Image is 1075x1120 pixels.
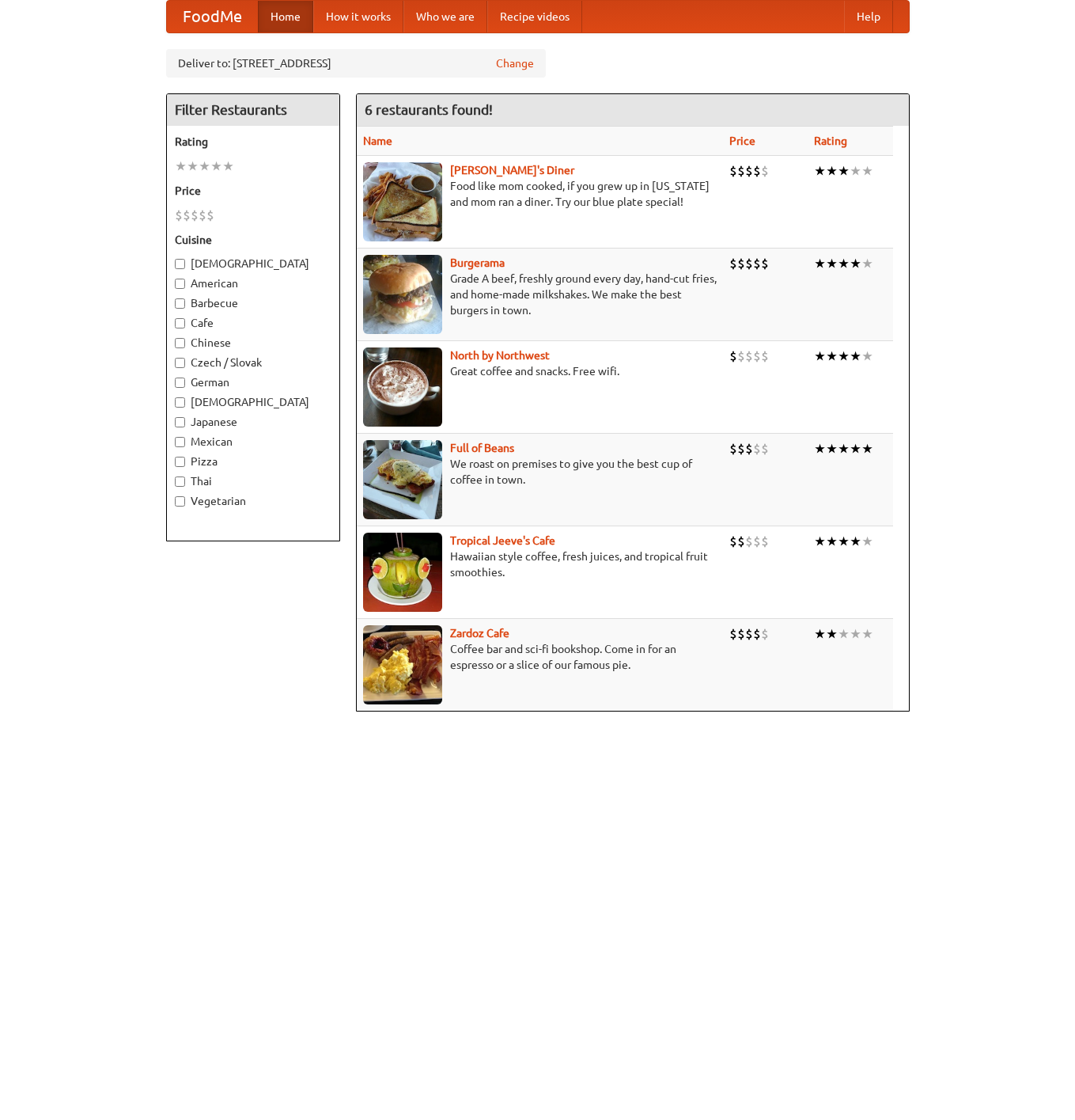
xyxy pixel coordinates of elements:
[206,207,214,224] li: $
[838,533,850,550] li: ★
[761,347,769,365] li: $
[861,625,873,643] li: ★
[729,625,737,643] li: $
[814,440,826,457] li: ★
[167,1,258,32] a: FoodMe
[826,440,838,457] li: ★
[450,442,514,454] a: Full of Beans
[729,162,737,180] li: $
[175,434,331,450] label: Mexican
[745,533,753,550] li: $
[729,347,737,365] li: $
[175,183,331,199] h5: Price
[838,625,850,643] li: ★
[363,549,717,580] p: Hawaiian style coffee, fresh juices, and tropical fruit smoothies.
[737,533,745,550] li: $
[761,255,769,272] li: $
[199,158,210,175] li: ★
[175,496,185,507] input: Vegetarian
[175,457,185,467] input: Pizza
[175,207,183,224] li: $
[826,162,838,180] li: ★
[814,533,826,550] li: ★
[175,279,185,289] input: American
[861,440,873,457] li: ★
[175,318,185,328] input: Cafe
[761,533,769,550] li: $
[403,1,487,32] a: Who we are
[745,347,753,365] li: $
[745,625,753,643] li: $
[175,476,185,487] input: Thai
[838,440,850,457] li: ★
[363,456,717,488] p: We roast on premises to give you the best cup of coffee in town.
[737,162,745,180] li: $
[814,135,847,147] a: Rating
[737,625,745,643] li: $
[363,625,442,704] img: zardoz.jpg
[210,158,222,175] li: ★
[175,232,331,248] h5: Cuisine
[753,625,761,643] li: $
[861,255,873,272] li: ★
[166,49,546,78] div: Deliver to: [STREET_ADDRESS]
[175,256,331,271] label: [DEMOGRAPHIC_DATA]
[861,162,873,180] li: ★
[175,397,185,408] input: [DEMOGRAPHIC_DATA]
[814,162,826,180] li: ★
[729,533,737,550] li: $
[175,298,185,309] input: Barbecue
[737,347,745,365] li: $
[496,55,534,71] a: Change
[814,255,826,272] li: ★
[737,255,745,272] li: $
[450,534,555,547] a: Tropical Jeeve's Cafe
[183,207,191,224] li: $
[187,158,199,175] li: ★
[450,627,509,640] a: Zardoz Cafe
[487,1,582,32] a: Recipe videos
[850,625,861,643] li: ★
[838,347,850,365] li: ★
[826,533,838,550] li: ★
[258,1,313,32] a: Home
[175,335,331,351] label: Chinese
[826,625,838,643] li: ★
[175,338,185,348] input: Chinese
[175,493,331,509] label: Vegetarian
[745,255,753,272] li: $
[450,349,550,362] a: North by Northwest
[861,347,873,365] li: ★
[175,454,331,469] label: Pizza
[761,625,769,643] li: $
[838,255,850,272] li: ★
[175,417,185,427] input: Japanese
[450,256,505,269] b: Burgerama
[167,94,339,126] h4: Filter Restaurants
[175,355,331,370] label: Czech / Slovak
[844,1,893,32] a: Help
[363,440,442,519] img: beans.jpg
[191,207,199,224] li: $
[313,1,403,32] a: How it works
[363,271,717,318] p: Grade A beef, freshly ground every day, hand-cut fries, and home-made milkshakes. We make the bes...
[753,347,761,365] li: $
[850,255,861,272] li: ★
[753,255,761,272] li: $
[850,440,861,457] li: ★
[745,440,753,457] li: $
[745,162,753,180] li: $
[363,363,717,379] p: Great coffee and snacks. Free wifi.
[363,533,442,612] img: jeeves.jpg
[450,164,574,177] a: [PERSON_NAME]'s Diner
[826,347,838,365] li: ★
[175,358,185,368] input: Czech / Slovak
[761,162,769,180] li: $
[175,394,331,410] label: [DEMOGRAPHIC_DATA]
[175,134,331,150] h5: Rating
